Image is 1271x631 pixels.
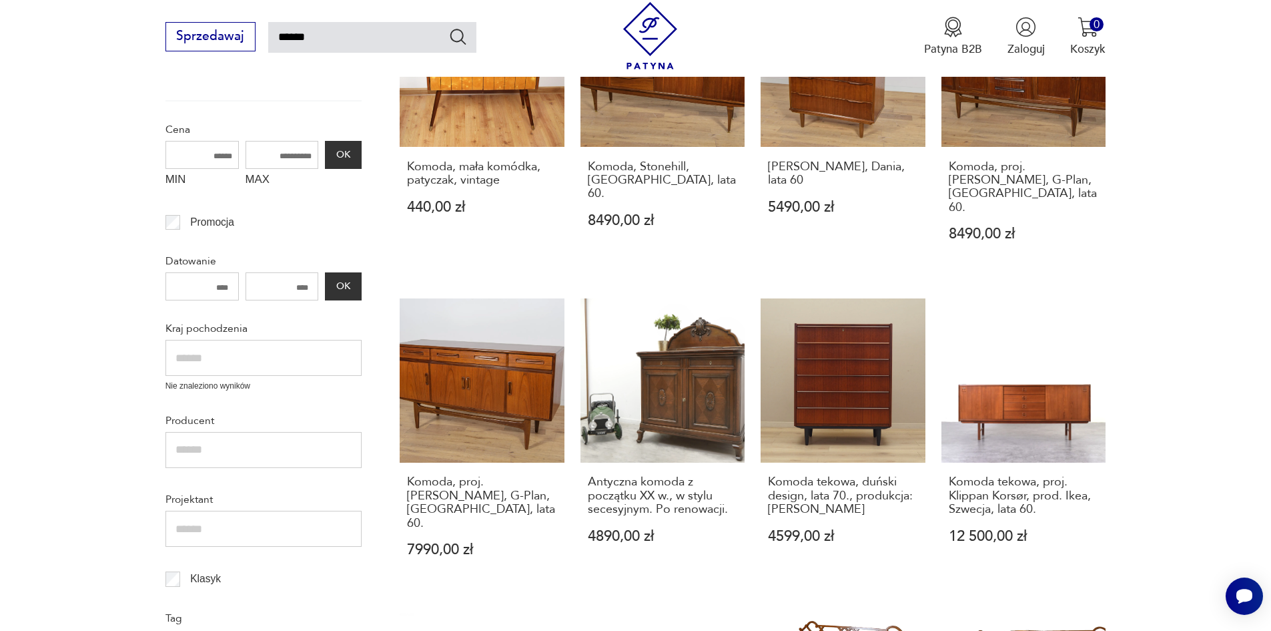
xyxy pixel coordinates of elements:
[407,543,557,557] p: 7990,00 zł
[165,412,362,429] p: Producent
[325,272,361,300] button: OK
[1226,578,1263,615] iframe: Smartsupp widget button
[768,475,918,516] h3: Komoda tekowa, duński design, lata 70., produkcja: [PERSON_NAME]
[588,214,738,228] p: 8490,00 zł
[768,160,918,188] h3: [PERSON_NAME], Dania, lata 60
[325,141,361,169] button: OK
[165,610,362,627] p: Tag
[768,200,918,214] p: 5490,00 zł
[165,169,239,194] label: MIN
[949,160,1099,215] h3: Komoda, proj. [PERSON_NAME], G-Plan, [GEOGRAPHIC_DATA], lata 60.
[924,41,982,57] p: Patyna B2B
[1078,17,1098,37] img: Ikona koszyka
[165,320,362,337] p: Kraj pochodzenia
[407,160,557,188] h3: Komoda, mała komódka, patyczak, vintage
[761,298,925,588] a: Komoda tekowa, duński design, lata 70., produkcja: DaniaKomoda tekowa, duński design, lata 70., p...
[165,22,256,51] button: Sprzedawaj
[407,200,557,214] p: 440,00 zł
[165,252,362,270] p: Datowanie
[949,530,1099,544] p: 12 500,00 zł
[1015,17,1036,37] img: Ikonka użytkownika
[924,17,982,57] button: Patyna B2B
[407,475,557,530] h3: Komoda, proj. [PERSON_NAME], G-Plan, [GEOGRAPHIC_DATA], lata 60.
[448,27,468,46] button: Szukaj
[588,160,738,201] h3: Komoda, Stonehill, [GEOGRAPHIC_DATA], lata 60.
[190,214,234,231] p: Promocja
[400,298,564,588] a: Komoda, proj. V. Wilkins, G-Plan, Wielka Brytania, lata 60.Komoda, proj. [PERSON_NAME], G-Plan, [...
[1070,41,1106,57] p: Koszyk
[941,298,1106,588] a: Komoda tekowa, proj. Klippan Korsør, prod. Ikea, Szwecja, lata 60.Komoda tekowa, proj. Klippan Ko...
[1090,17,1104,31] div: 0
[588,530,738,544] p: 4890,00 zł
[165,491,362,508] p: Projektant
[1007,17,1045,57] button: Zaloguj
[616,2,684,69] img: Patyna - sklep z meblami i dekoracjami vintage
[1070,17,1106,57] button: 0Koszyk
[580,298,745,588] a: Antyczna komoda z początku XX w., w stylu secesyjnym. Po renowacji.Antyczna komoda z początku XX ...
[1007,41,1045,57] p: Zaloguj
[165,380,362,393] p: Nie znaleziono wyników
[943,17,963,37] img: Ikona medalu
[246,169,319,194] label: MAX
[190,570,221,588] p: Klasyk
[949,475,1099,516] h3: Komoda tekowa, proj. Klippan Korsør, prod. Ikea, Szwecja, lata 60.
[924,17,982,57] a: Ikona medaluPatyna B2B
[949,227,1099,241] p: 8490,00 zł
[588,475,738,516] h3: Antyczna komoda z początku XX w., w stylu secesyjnym. Po renowacji.
[165,32,256,43] a: Sprzedawaj
[768,530,918,544] p: 4599,00 zł
[165,121,362,138] p: Cena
